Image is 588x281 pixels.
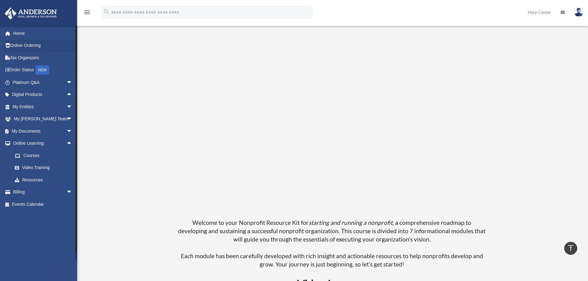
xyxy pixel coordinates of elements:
[83,9,91,16] i: menu
[4,76,82,89] a: Platinum Q&Aarrow_drop_down
[4,198,82,210] a: Events Calendar
[4,101,82,113] a: My Entitiesarrow_drop_down
[564,242,577,255] a: vertical_align_top
[66,125,79,138] span: arrow_drop_down
[66,137,79,150] span: arrow_drop_up
[192,219,309,226] span: Welcome to your Nonprofit Resource Kit for
[9,162,82,174] a: Video Training
[4,39,82,52] a: Online Ordering
[9,149,82,162] a: Courses
[4,113,82,125] a: My [PERSON_NAME] Teamarrow_drop_down
[9,174,82,186] a: Resources
[83,11,91,16] a: menu
[177,38,486,211] iframe: Introduction to the Nonprofit Resource Kit
[181,252,483,268] span: Each module has been carefully developed with rich insight and actionable resources to help nonpr...
[35,65,49,75] div: NEW
[4,89,82,101] a: Digital Productsarrow_drop_up
[309,219,393,226] span: starting and running a nonprofit
[103,8,110,15] i: search
[66,101,79,113] span: arrow_drop_down
[567,244,574,252] i: vertical_align_top
[66,76,79,89] span: arrow_drop_down
[4,64,82,76] a: Order StatusNEW
[4,52,82,64] a: Tax Organizers
[3,7,59,19] img: Anderson Advisors Platinum Portal
[66,89,79,101] span: arrow_drop_up
[4,125,82,137] a: My Documentsarrow_drop_down
[574,8,583,17] img: User Pic
[4,137,82,150] a: Online Learningarrow_drop_up
[4,27,82,39] a: Home
[178,219,486,243] span: , a comprehensive roadmap to developing and sustaining a successful nonprofit organization. This ...
[66,186,79,199] span: arrow_drop_down
[4,186,82,198] a: Billingarrow_drop_down
[66,113,79,126] span: arrow_drop_down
